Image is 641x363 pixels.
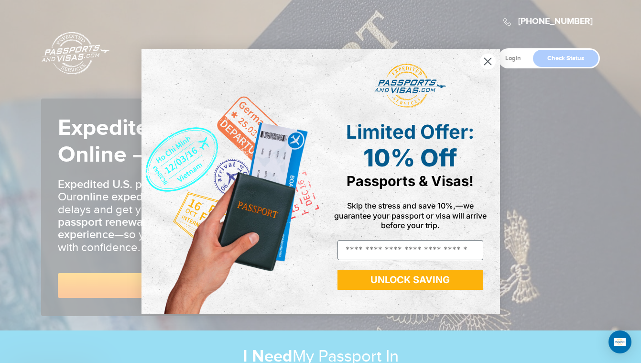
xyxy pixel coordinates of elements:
span: 10% Off [363,143,457,172]
div: Open Intercom Messenger [608,330,631,353]
span: Passports & Visas! [347,173,474,189]
img: passports and visas [374,64,446,109]
img: de9cda0d-0715-46ca-9a25-073762a91ba7.png [141,49,321,314]
button: UNLOCK SAVING [337,270,483,290]
span: Limited Offer: [346,120,474,143]
span: Skip the stress and save 10%,—we guarantee your passport or visa will arrive before your trip. [334,201,487,230]
button: Close dialog [479,53,496,70]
